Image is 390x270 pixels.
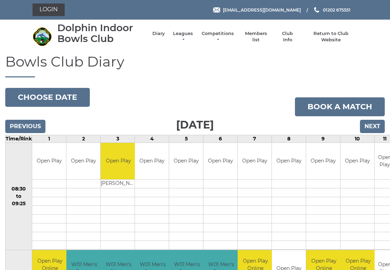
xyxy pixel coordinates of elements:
a: Email [EMAIL_ADDRESS][DOMAIN_NAME] [213,7,301,13]
input: Next [360,120,385,133]
td: 2 [66,135,101,143]
a: Diary [152,30,165,37]
a: Return to Club Website [305,30,357,43]
button: Choose date [5,88,90,107]
div: Dolphin Indoor Bowls Club [57,22,145,44]
td: Open Play [169,143,203,180]
td: Open Play [306,143,340,180]
a: Club Info [277,30,298,43]
td: Open Play [66,143,100,180]
img: Phone us [314,7,319,13]
a: Login [32,4,65,16]
span: 01202 675551 [323,7,351,12]
td: Open Play [272,143,306,180]
td: Open Play [135,143,169,180]
td: 1 [32,135,66,143]
span: [EMAIL_ADDRESS][DOMAIN_NAME] [223,7,301,12]
td: 6 [203,135,238,143]
td: 5 [169,135,203,143]
td: Open Play [340,143,374,180]
a: Leagues [172,30,194,43]
a: Members list [241,30,270,43]
td: 08:30 to 09:25 [6,143,32,250]
a: Phone us 01202 675551 [313,7,351,13]
td: 10 [340,135,375,143]
td: 3 [101,135,135,143]
td: Open Play [203,143,237,180]
td: Time/Rink [6,135,32,143]
a: Competitions [201,30,234,43]
h1: Bowls Club Diary [5,54,385,77]
img: Dolphin Indoor Bowls Club [32,27,52,46]
img: Email [213,7,220,13]
td: Open Play [32,143,66,180]
a: Book a match [295,97,385,116]
td: 8 [272,135,306,143]
td: 9 [306,135,340,143]
td: Open Play [101,143,136,180]
td: 7 [238,135,272,143]
input: Previous [5,120,45,133]
td: 4 [135,135,169,143]
td: [PERSON_NAME] [101,180,136,188]
td: Open Play [238,143,272,180]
